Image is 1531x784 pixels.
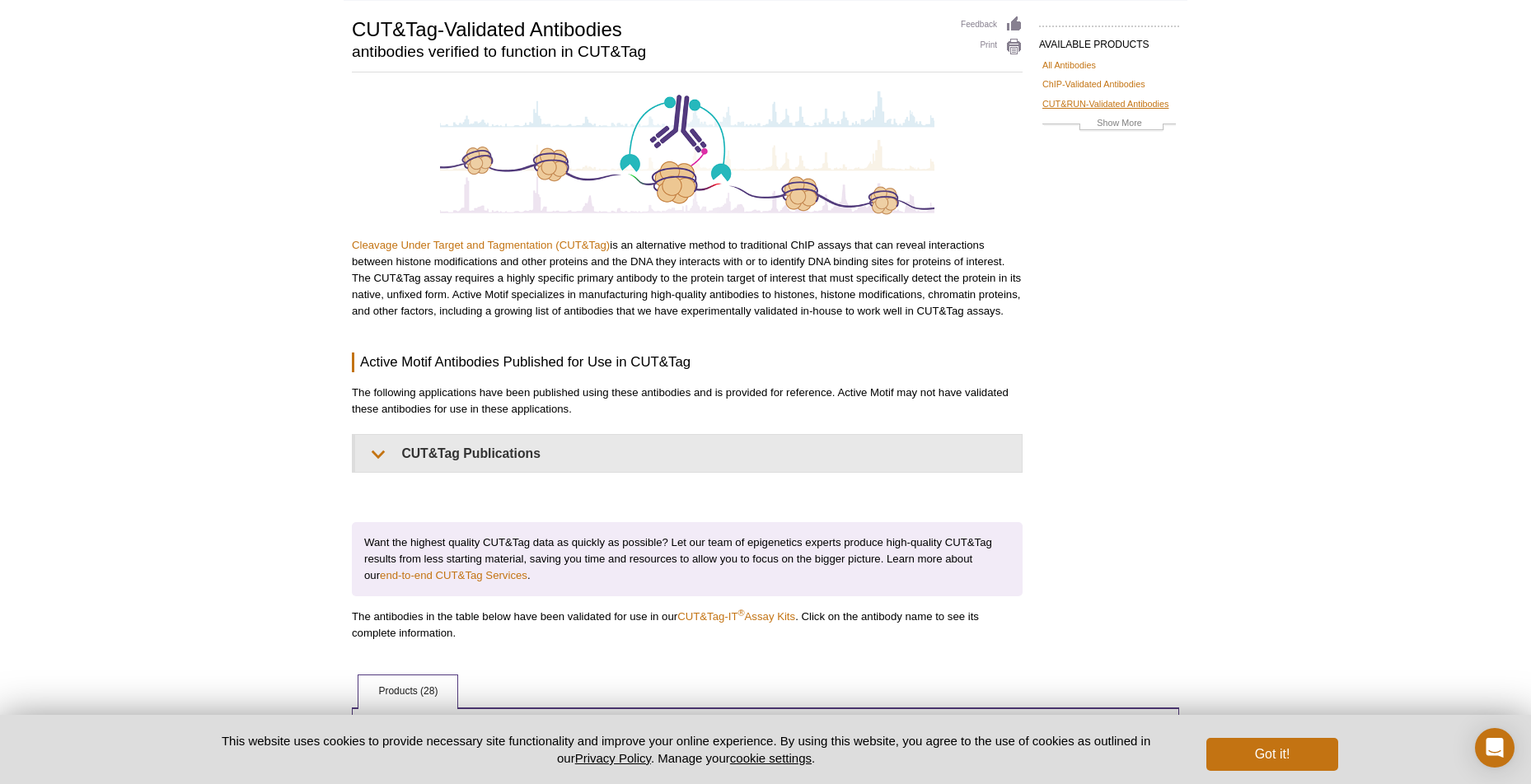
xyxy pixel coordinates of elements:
img: CUT&Tag [440,89,934,216]
a: Print [961,38,1023,56]
a: Show More [1042,115,1176,134]
p: Want the highest quality CUT&Tag data as quickly as possible? Let our team of epigenetics experts... [352,522,1023,596]
a: Privacy Policy [575,751,651,765]
h1: CUT&Tag-Validated Antibodies [352,16,944,40]
a: Cleavage Under Target and Tagmentation (CUT&Tag) [352,239,610,251]
a: end-to-end CUT&Tag Services [380,569,527,581]
h3: Active Motif Antibodies Published for Use in CUT&Tag [352,352,1023,372]
button: cookie settings [730,751,812,765]
sup: ® [737,607,744,617]
h2: antibodies verified to function in CUT&Tag [352,44,944,59]
div: Open Intercom Messenger [1475,728,1515,768]
p: This website uses cookies to provide necessary site functionality and improve your online experie... [193,732,1179,767]
p: The following applications have been published using these antibodies and is provided for referen... [352,385,1023,418]
button: Got it! [1206,738,1338,771]
a: All Antibodies [1042,58,1096,72]
p: is an alternative method to traditional ChIP assays that can reveal interactions between histone ... [352,237,1023,320]
h2: AVAILABLE PRODUCTS [1039,26,1179,55]
summary: CUT&Tag Publications [355,435,1022,472]
a: CUT&RUN-Validated Antibodies [1042,96,1168,111]
p: The antibodies in the table below have been validated for use in our . Click on the antibody name... [352,609,1023,642]
a: ChIP-Validated Antibodies [1042,77,1145,91]
a: Feedback [961,16,1023,34]
a: Products (28) [358,675,457,708]
a: CUT&Tag-IT®Assay Kits [677,610,795,623]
